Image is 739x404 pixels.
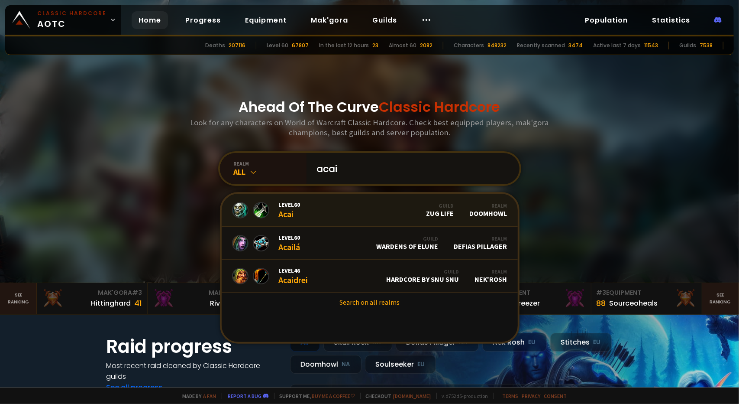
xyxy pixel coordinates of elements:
[645,11,697,29] a: Statistics
[274,393,355,399] span: Support me,
[593,42,641,49] div: Active last 7 days
[426,202,454,209] div: Guild
[91,298,131,309] div: Hittinghard
[222,194,518,227] a: Level60AcaiGuildZug LifeRealmDoomhowl
[365,355,436,374] div: Soulseeker
[148,283,258,314] a: Mak'Gora#2Rivench100
[292,42,309,49] div: 67807
[597,297,606,309] div: 88
[436,393,488,399] span: v. d752d5 - production
[387,268,459,283] div: Hardcore by SNU SNU
[279,234,300,241] span: Level 60
[205,42,225,49] div: Deaths
[377,235,439,251] div: Wardens of Elune
[267,42,288,49] div: Level 60
[304,11,355,29] a: Mak'gora
[700,42,713,49] div: 7538
[550,333,612,352] div: Stitches
[394,393,431,399] a: [DOMAIN_NAME]
[37,10,106,30] span: AOTC
[389,42,416,49] div: Almost 60
[42,288,142,297] div: Mak'Gora
[132,288,142,297] span: # 3
[486,288,586,297] div: Equipment
[499,298,540,309] div: Notafreezer
[134,297,142,309] div: 41
[426,202,454,218] div: Zug Life
[178,11,228,29] a: Progress
[279,267,308,285] div: Acaidrei
[487,42,507,49] div: 848232
[597,288,607,297] span: # 3
[470,202,507,218] div: Doomhowl
[222,260,518,293] a: Level46AcaidreiGuildHardcore by SNU SNURealmNek'Rosh
[454,42,484,49] div: Characters
[279,201,300,219] div: Acai
[679,42,696,49] div: Guilds
[222,227,518,260] a: Level60AcailáGuildWardens of EluneRealmDefias Pillager
[187,117,552,137] h3: Look for any characters on World of Warcraft Classic Hardcore. Check best equipped players, mak'g...
[229,42,245,49] div: 207116
[529,338,536,347] small: EU
[312,393,355,399] a: Buy me a coffee
[279,267,308,274] span: Level 46
[591,283,702,314] a: #3Equipment88Sourceoheals
[418,360,425,369] small: EU
[132,11,168,29] a: Home
[238,11,294,29] a: Equipment
[5,5,121,35] a: Classic HardcoreAOTC
[279,201,300,209] span: Level 60
[481,283,591,314] a: #2Equipment88Notafreezer
[203,393,216,399] a: a fan
[106,382,163,392] a: See all progress
[210,298,237,309] div: Rivench
[234,160,307,167] div: realm
[420,42,432,49] div: 2082
[365,11,404,29] a: Guilds
[177,393,216,399] span: Made by
[517,42,565,49] div: Recently scanned
[544,393,567,399] a: Consent
[597,288,697,297] div: Equipment
[228,393,262,399] a: Report a bug
[319,42,369,49] div: In the last 12 hours
[312,153,509,184] input: Search a character...
[387,268,459,275] div: Guild
[153,288,253,297] div: Mak'Gora
[644,42,658,49] div: 11543
[239,97,500,117] h1: Ahead Of The Curve
[503,393,519,399] a: Terms
[106,360,280,382] h4: Most recent raid cleaned by Classic Hardcore guilds
[454,235,507,242] div: Realm
[377,235,439,242] div: Guild
[37,283,148,314] a: Mak'Gora#3Hittinghard41
[475,268,507,275] div: Realm
[290,355,361,374] div: Doomhowl
[222,293,518,312] a: Search on all realms
[482,333,547,352] div: Nek'Rosh
[594,338,601,347] small: EU
[470,202,507,209] div: Realm
[379,97,500,117] span: Classic Hardcore
[372,42,378,49] div: 23
[568,42,583,49] div: 3474
[37,10,106,17] small: Classic Hardcore
[702,283,739,314] a: Seeranking
[610,298,658,309] div: Sourceoheals
[342,360,351,369] small: NA
[522,393,541,399] a: Privacy
[106,333,280,360] h1: Raid progress
[475,268,507,283] div: Nek'Rosh
[454,235,507,251] div: Defias Pillager
[360,393,431,399] span: Checkout
[578,11,635,29] a: Population
[279,234,300,252] div: Acailá
[234,167,307,177] div: All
